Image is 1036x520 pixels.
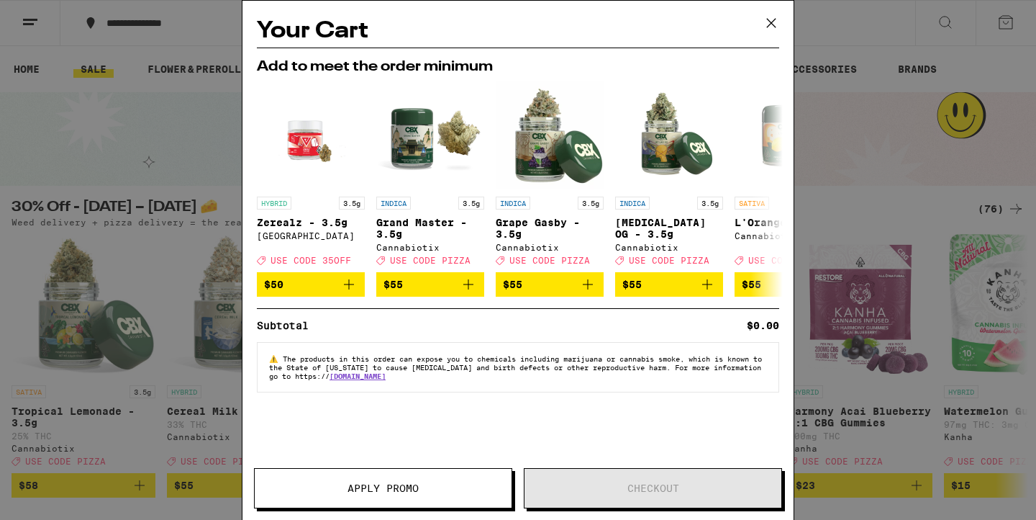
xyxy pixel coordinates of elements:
[735,81,842,272] a: Open page for L'Orange - 3.5g from Cannabiotix
[257,217,365,228] p: Zerealz - 3.5g
[615,217,723,240] p: [MEDICAL_DATA] OG - 3.5g
[390,256,471,265] span: USE CODE PIZZA
[496,197,530,210] p: INDICA
[748,256,829,265] span: USE CODE PIZZA
[496,81,604,272] a: Open page for Grape Gasby - 3.5g from Cannabiotix
[257,81,365,189] img: Ember Valley - Zerealz - 3.5g
[627,483,679,493] span: Checkout
[347,483,419,493] span: Apply Promo
[735,217,842,228] p: L'Orange - 3.5g
[376,197,411,210] p: INDICA
[697,197,723,210] p: 3.5g
[33,10,63,23] span: Help
[629,256,709,265] span: USE CODE PIZZA
[735,197,769,210] p: SATIVA
[496,217,604,240] p: Grape Gasby - 3.5g
[458,197,484,210] p: 3.5g
[735,81,842,189] img: Cannabiotix - L'Orange - 3.5g
[503,279,522,290] span: $55
[578,197,604,210] p: 3.5g
[257,81,365,272] a: Open page for Zerealz - 3.5g from Ember Valley
[376,81,484,189] img: Cannabiotix - Grand Master - 3.5g
[496,272,604,297] button: Add to bag
[615,243,723,252] div: Cannabiotix
[615,197,650,210] p: INDICA
[615,81,723,189] img: Cannabiotix - Jet Lag OG - 3.5g
[376,243,484,252] div: Cannabiotix
[257,60,779,74] h2: Add to meet the order minimum
[376,81,484,272] a: Open page for Grand Master - 3.5g from Cannabiotix
[269,354,762,380] span: The products in this order can expose you to chemicals including marijuana or cannabis smoke, whi...
[257,320,319,331] div: Subtotal
[622,279,642,290] span: $55
[254,468,512,508] button: Apply Promo
[509,256,590,265] span: USE CODE PIZZA
[496,243,604,252] div: Cannabiotix
[264,279,283,290] span: $50
[747,320,779,331] div: $0.00
[269,354,283,363] span: ⚠️
[257,15,779,48] h2: Your Cart
[376,272,484,297] button: Add to bag
[742,279,761,290] span: $55
[615,81,723,272] a: Open page for Jet Lag OG - 3.5g from Cannabiotix
[383,279,403,290] span: $55
[257,231,365,241] div: [GEOGRAPHIC_DATA]
[330,372,386,380] a: [DOMAIN_NAME]
[496,81,604,189] img: Cannabiotix - Grape Gasby - 3.5g
[271,256,351,265] span: USE CODE 35OFF
[376,217,484,240] p: Grand Master - 3.5g
[615,272,723,297] button: Add to bag
[524,468,782,508] button: Checkout
[735,272,842,297] button: Add to bag
[735,231,842,241] div: Cannabiotix
[257,272,365,297] button: Add to bag
[339,197,365,210] p: 3.5g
